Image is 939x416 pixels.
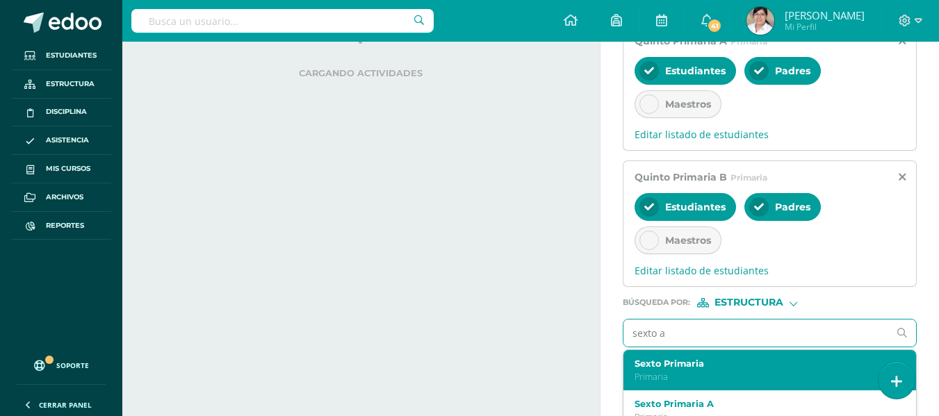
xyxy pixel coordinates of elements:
span: Estructura [715,299,783,306]
label: Sexto Primaria [635,358,895,369]
span: Primaria [730,172,767,183]
input: Ej. Primero primaria [623,319,889,347]
span: Mi Perfil [785,21,865,33]
div: [object Object] [697,298,801,308]
span: [PERSON_NAME] [785,8,865,22]
span: Disciplina [46,106,87,117]
label: Sexto Primaria A [635,399,895,409]
input: Busca un usuario... [131,9,434,33]
span: Archivos [46,192,83,203]
a: Disciplina [11,99,111,127]
span: Padres [775,201,810,213]
span: Editar listado de estudiantes [635,264,905,277]
a: Reportes [11,212,111,240]
span: Quinto Primaria B [635,171,727,183]
span: Maestros [665,234,711,247]
a: Asistencia [11,126,111,155]
p: Primaria [635,371,895,383]
span: Soporte [56,360,89,370]
span: Editar listado de estudiantes [635,128,905,141]
a: Estudiantes [11,42,111,70]
label: Cargando actividades [150,68,572,78]
a: Mis cursos [11,155,111,183]
span: Asistencia [46,135,89,146]
span: Búsqueda por : [623,299,690,306]
span: Estructura [46,78,95,90]
span: Estudiantes [665,65,726,77]
span: Padres [775,65,810,77]
a: Estructura [11,70,111,99]
span: 41 [707,18,722,33]
a: Soporte [17,347,106,381]
img: 81b4b96153a5e26d3d090ab20a7281c5.png [746,7,774,35]
span: Estudiantes [665,201,726,213]
span: Cerrar panel [39,400,92,410]
span: Mis cursos [46,163,90,174]
span: Maestros [665,98,711,110]
span: Estudiantes [46,50,97,61]
a: Archivos [11,183,111,212]
span: Reportes [46,220,84,231]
